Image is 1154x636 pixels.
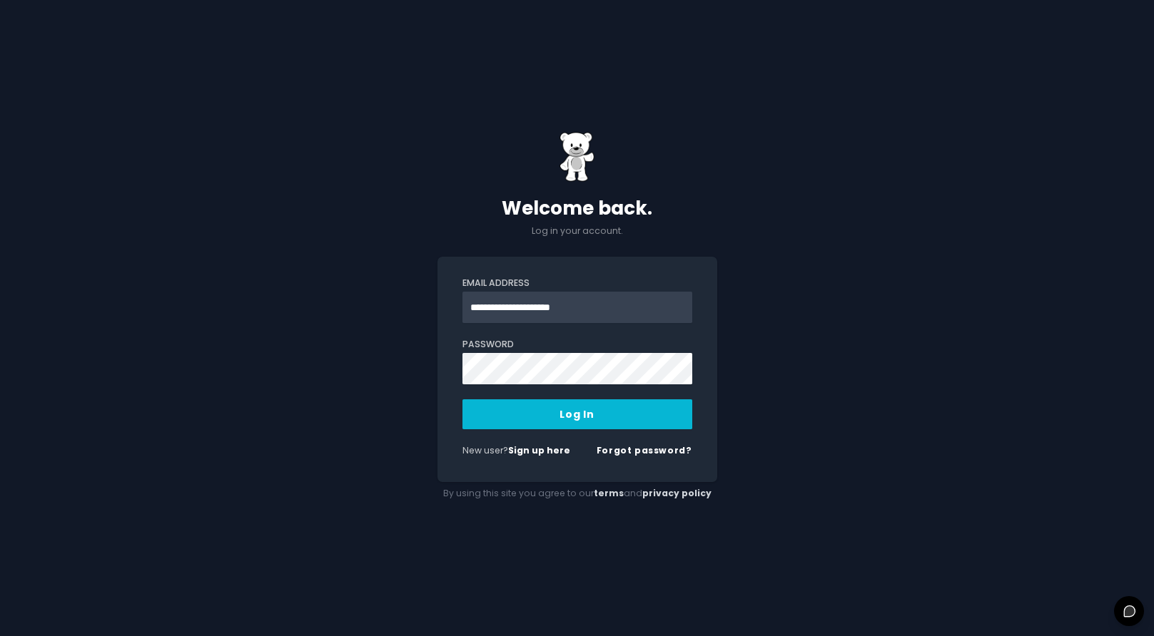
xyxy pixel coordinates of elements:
[437,197,717,220] h2: Welcome back.
[597,444,692,456] a: Forgot password?
[437,225,717,237] p: Log in your account.
[462,338,692,351] label: Password
[437,482,717,505] div: By using this site you agree to our and
[462,444,508,456] span: New user?
[560,132,595,182] img: Gummy Bear
[462,399,692,429] button: Log In
[462,277,692,289] label: Email Address
[642,487,712,499] a: privacy policy
[594,487,624,499] a: terms
[508,444,570,456] a: Sign up here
